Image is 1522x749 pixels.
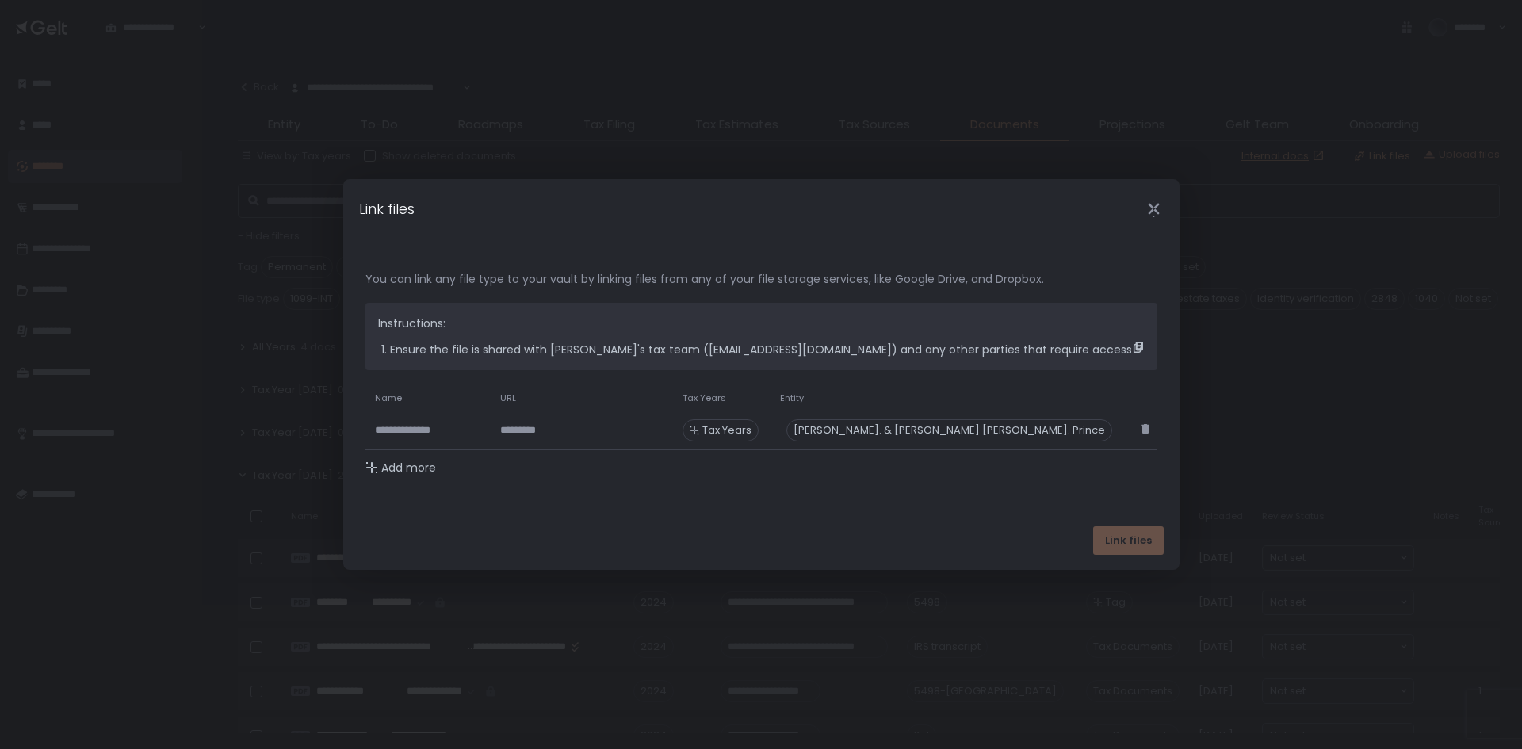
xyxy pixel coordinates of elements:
[500,392,516,404] span: URL
[702,423,751,438] span: Tax Years
[365,460,436,476] button: Add more
[375,392,402,404] span: Name
[780,392,804,404] span: Entity
[683,392,726,404] span: Tax Years
[365,271,1157,287] span: You can link any file type to your vault by linking files from any of your file storage services,...
[359,198,415,220] h1: Link files
[786,419,1112,441] div: [PERSON_NAME]. & [PERSON_NAME] [PERSON_NAME]. Prince
[378,315,1145,331] p: Instructions:
[381,341,1145,357] li: Ensure the file is shared with [PERSON_NAME]'s tax team ([EMAIL_ADDRESS][DOMAIN_NAME]) and any ot...
[1129,200,1180,218] div: Close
